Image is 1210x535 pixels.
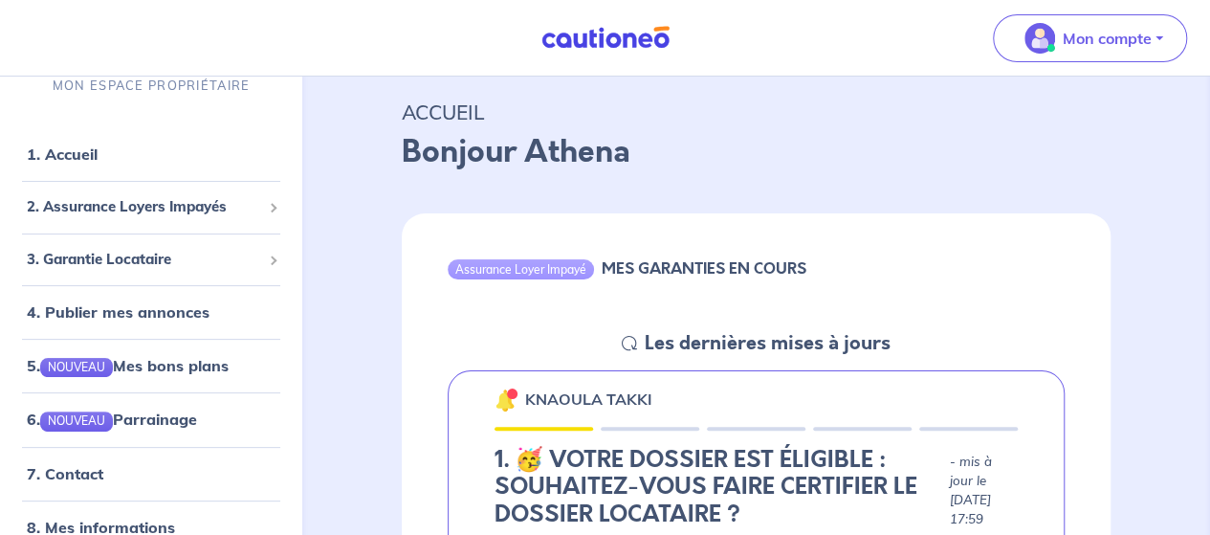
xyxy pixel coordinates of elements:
[645,332,891,355] h5: Les dernières mises à jours
[27,145,98,164] a: 1. Accueil
[8,454,295,492] div: 7. Contact
[525,388,652,411] p: KNAOULA TAKKI
[27,463,103,482] a: 7. Contact
[8,135,295,173] div: 1. Accueil
[949,453,1018,529] p: - mis à jour le [DATE] 17:59
[8,293,295,331] div: 4. Publier mes annonces
[27,410,197,429] a: 6.NOUVEAUParrainage
[448,259,594,279] div: Assurance Loyer Impayé
[8,346,295,385] div: 5.NOUVEAUMes bons plans
[534,26,677,50] img: Cautioneo
[27,196,261,218] span: 2. Assurance Loyers Impayés
[402,129,1111,175] p: Bonjour Athena
[8,400,295,438] div: 6.NOUVEAUParrainage
[8,241,295,279] div: 3. Garantie Locataire
[402,95,1111,129] p: ACCUEIL
[1063,27,1152,50] p: Mon compte
[8,189,295,226] div: 2. Assurance Loyers Impayés
[53,77,250,95] p: MON ESPACE PROPRIÉTAIRE
[602,259,806,278] h6: MES GARANTIES EN COURS
[495,446,941,528] h4: 1. 🥳 VOTRE DOSSIER EST ÉLIGIBLE : SOUHAITEZ-VOUS FAIRE CERTIFIER LE DOSSIER LOCATAIRE ?
[27,302,209,322] a: 4. Publier mes annonces
[993,14,1187,62] button: illu_account_valid_menu.svgMon compte
[27,249,261,271] span: 3. Garantie Locataire
[27,356,229,375] a: 5.NOUVEAUMes bons plans
[495,389,517,412] img: 🔔
[1024,23,1055,54] img: illu_account_valid_menu.svg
